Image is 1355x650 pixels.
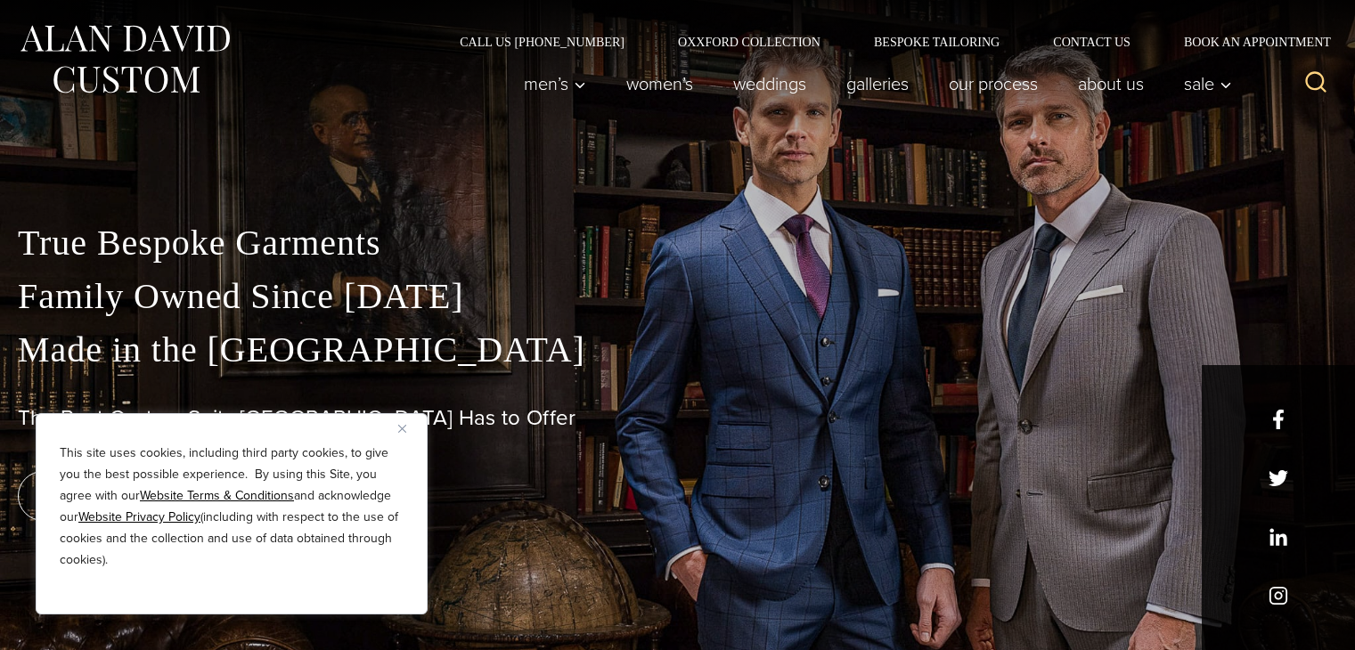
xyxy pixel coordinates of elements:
a: Website Terms & Conditions [140,486,294,505]
a: Women’s [607,66,714,102]
a: weddings [714,66,827,102]
a: Call Us [PHONE_NUMBER] [433,36,651,48]
a: Website Privacy Policy [78,508,200,526]
a: Bespoke Tailoring [847,36,1026,48]
a: book an appointment [18,471,267,521]
nav: Secondary Navigation [433,36,1337,48]
a: Our Process [929,66,1058,102]
span: Men’s [524,75,586,93]
p: This site uses cookies, including third party cookies, to give you the best possible experience. ... [60,443,404,571]
h1: The Best Custom Suits [GEOGRAPHIC_DATA] Has to Offer [18,405,1337,431]
span: Sale [1184,75,1232,93]
button: Close [398,418,420,439]
a: Galleries [827,66,929,102]
a: Book an Appointment [1157,36,1337,48]
button: View Search Form [1294,62,1337,105]
a: About Us [1058,66,1164,102]
a: Oxxford Collection [651,36,847,48]
img: Close [398,425,406,433]
img: Alan David Custom [18,20,232,99]
a: Contact Us [1026,36,1157,48]
p: True Bespoke Garments Family Owned Since [DATE] Made in the [GEOGRAPHIC_DATA] [18,216,1337,377]
nav: Primary Navigation [504,66,1242,102]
